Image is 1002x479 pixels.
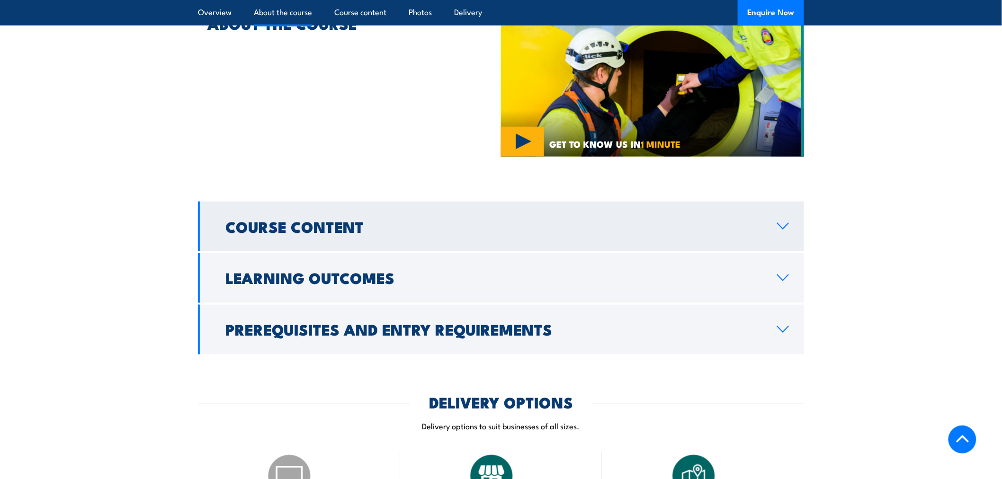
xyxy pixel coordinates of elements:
a: Learning Outcomes [198,253,804,303]
h2: Learning Outcomes [225,271,762,284]
p: Delivery options to suit businesses of all sizes. [198,421,804,432]
h2: Prerequisites and Entry Requirements [225,323,762,336]
a: Course Content [198,202,804,251]
h2: Course Content [225,220,762,233]
h2: DELIVERY OPTIONS [429,396,573,409]
a: Prerequisites and Entry Requirements [198,305,804,355]
strong: 1 MINUTE [641,137,680,151]
h2: ABOUT THE COURSE [207,17,457,30]
span: GET TO KNOW US IN [549,140,680,148]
